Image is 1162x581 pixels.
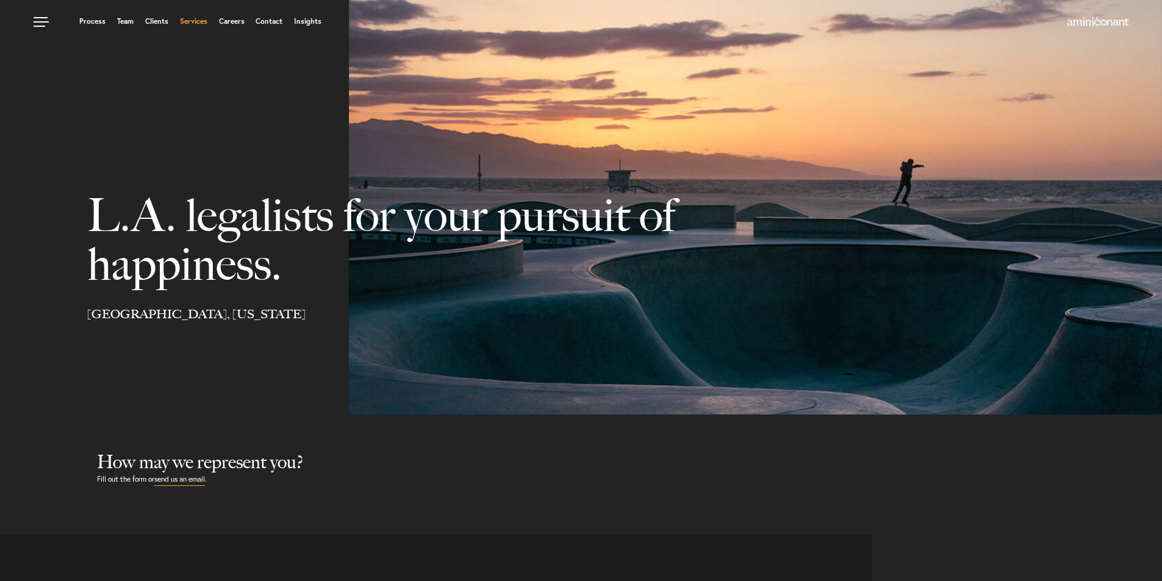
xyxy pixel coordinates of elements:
[154,473,205,486] a: send us an email
[145,18,168,25] a: Clients
[1067,17,1128,27] img: Amini & Conant
[117,18,134,25] a: Team
[97,451,1162,473] h2: How may we represent you?
[219,18,245,25] a: Careers
[97,473,1162,486] p: Fill out the form or .
[180,18,207,25] a: Services
[79,18,106,25] a: Process
[1067,18,1128,27] a: Home
[294,18,321,25] a: Insights
[256,18,282,25] a: Contact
